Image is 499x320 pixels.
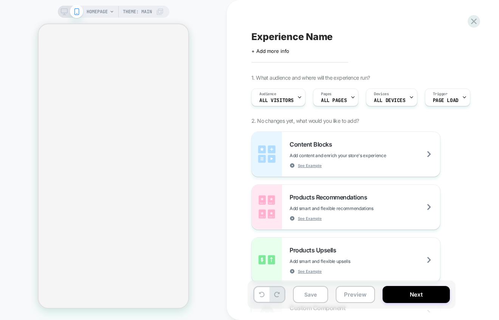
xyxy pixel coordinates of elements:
[251,48,289,54] span: + Add more info
[251,74,370,81] span: 1. What audience and where will the experience run?
[251,117,359,124] span: 2. No changes yet, what would you like to add?
[290,153,424,158] span: Add content and enrich your store's experience
[298,269,322,274] span: See Example
[298,216,322,221] span: See Example
[298,163,322,168] span: See Example
[251,31,333,42] span: Experience Name
[336,286,375,303] button: Preview
[290,258,388,264] span: Add smart and flexible upsells
[259,98,294,103] span: All Visitors
[123,6,152,18] span: Theme: MAIN
[321,98,347,103] span: ALL PAGES
[290,206,411,211] span: Add smart and flexible recommendations
[290,141,336,148] span: Content Blocks
[433,91,448,97] span: Trigger
[290,246,340,254] span: Products Upsells
[433,98,459,103] span: Page Load
[374,98,405,103] span: ALL DEVICES
[293,286,328,303] button: Save
[290,193,371,201] span: Products Recommendations
[374,91,389,97] span: Devices
[87,6,108,18] span: HOMEPAGE
[383,286,450,303] button: Next
[259,91,276,97] span: Audience
[321,91,332,97] span: Pages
